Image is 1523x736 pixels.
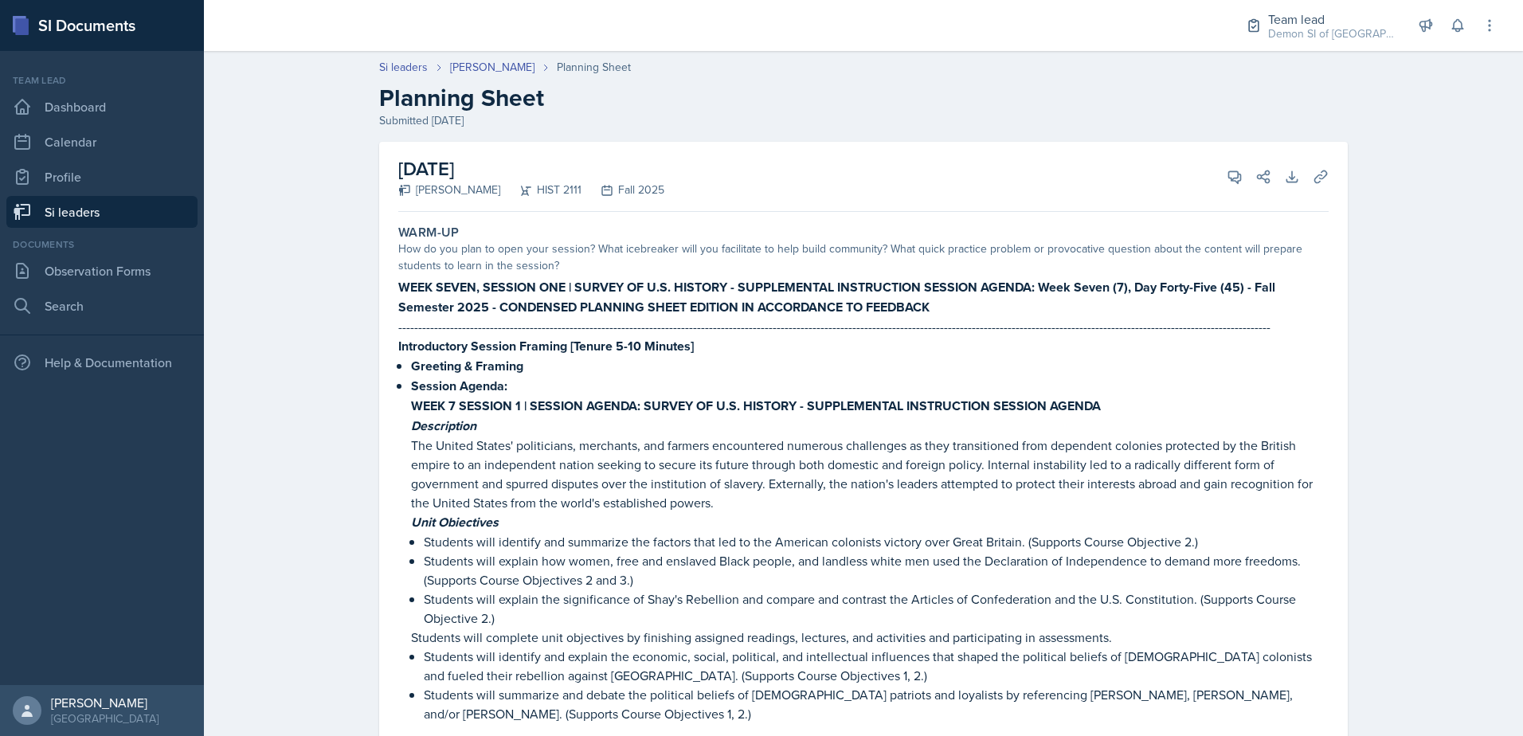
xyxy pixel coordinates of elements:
div: [PERSON_NAME] [398,182,500,198]
h2: Planning Sheet [379,84,1348,112]
strong: Introductory Session Framing [Tenure 5-10 Minutes] [398,337,694,355]
p: Students will complete unit objectives by finishing assigned readings, lectures, and activities a... [411,628,1329,647]
p: Students will identify and explain the economic, social, political, and intellectual influences t... [424,647,1329,685]
p: Students will explain how women, free and enslaved Black people, and landless white men used the ... [424,551,1329,589]
div: HIST 2111 [500,182,581,198]
p: Students will identify and summarize the factors that led to the American colonists victory over ... [424,532,1329,551]
em: Unit Obiectives [411,513,499,531]
a: Si leaders [379,59,428,76]
p: Students will summarize and debate the political beliefs of [DEMOGRAPHIC_DATA] patriots and loyal... [424,685,1329,723]
a: Si leaders [6,196,198,228]
div: Team lead [1268,10,1396,29]
a: Calendar [6,126,198,158]
div: Submitted [DATE] [379,112,1348,129]
div: Fall 2025 [581,182,664,198]
strong: WEEK SEVEN, SESSION ONE | SURVEY OF U.S. HISTORY - SUPPLEMENTAL INSTRUCTION SESSION AGENDA: Week ... [398,278,1275,316]
strong: WEEK 7 SESSION 1 | SESSION AGENDA: SURVEY OF U.S. HISTORY - SUPPLEMENTAL INSTRUCTION SESSION AGENDA [411,397,1101,415]
a: [PERSON_NAME] [450,59,534,76]
p: -------------------------------------------------------------------------------------------------... [398,317,1329,336]
label: Warm-Up [398,225,460,241]
a: Search [6,290,198,322]
h2: [DATE] [398,155,664,183]
strong: Greeting & Framing [411,357,523,375]
strong: Session Agenda: [411,377,507,395]
a: Dashboard [6,91,198,123]
p: The United States' politicians, merchants, and farmers encountered numerous challenges as they tr... [411,436,1329,512]
div: Documents [6,237,198,252]
div: [PERSON_NAME] [51,695,159,711]
div: How do you plan to open your session? What icebreaker will you facilitate to help build community... [398,241,1329,274]
div: [GEOGRAPHIC_DATA] [51,711,159,726]
div: Team lead [6,73,198,88]
p: Students will explain the significance of Shay's Rebellion and compare and contrast the Articles ... [424,589,1329,628]
a: Observation Forms [6,255,198,287]
div: Demon SI of [GEOGRAPHIC_DATA] / Fall 2025 [1268,25,1396,42]
a: Profile [6,161,198,193]
div: Help & Documentation [6,346,198,378]
em: Description [411,417,476,435]
div: Planning Sheet [557,59,631,76]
